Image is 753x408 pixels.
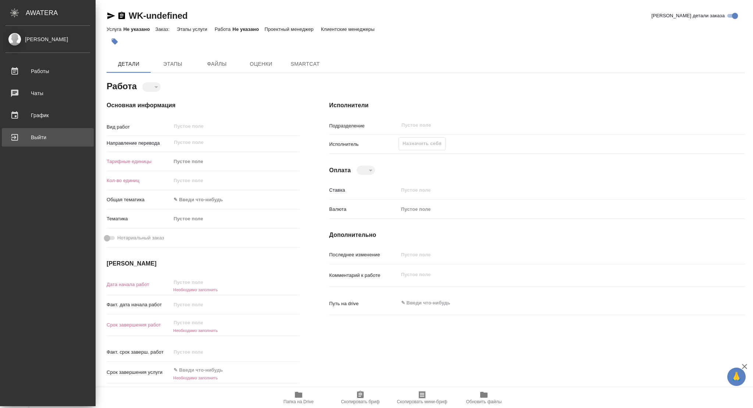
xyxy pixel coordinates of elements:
[288,59,323,69] span: SmartCat
[171,277,235,288] input: Пустое поле
[391,387,453,408] button: Скопировать мини-бриф
[177,26,209,32] p: Этапы услуги
[171,213,300,225] div: Пустое поле
[174,158,291,165] div: Пустое поле
[397,399,447,404] span: Скопировать мини-бриф
[6,132,90,143] div: Выйти
[329,387,391,408] button: Скопировать бриф
[652,12,725,19] span: [PERSON_NAME] детали заказа
[399,249,710,260] input: Пустое поле
[399,203,710,216] div: Пустое поле
[107,281,171,288] p: Дата начала работ
[329,141,398,148] p: Исполнитель
[341,399,379,404] span: Скопировать бриф
[329,300,398,307] p: Путь на drive
[232,26,264,32] p: Не указано
[107,369,171,376] p: Срок завершения услуги
[6,66,90,77] div: Работы
[129,11,188,21] a: WK-undefined
[264,26,315,32] p: Проектный менеджер
[117,234,164,242] span: Нотариальный заказ
[107,158,171,165] p: Тарифные единицы
[329,187,398,194] p: Ставка
[26,6,96,20] div: AWATERA
[171,365,235,375] input: ✎ Введи что-нибудь
[142,82,161,91] div: ​
[329,206,398,213] p: Валюта
[6,110,90,121] div: График
[171,194,300,206] div: ✎ Введи что-нибудь
[401,206,702,213] div: Пустое поле
[6,88,90,99] div: Чаты
[329,272,398,279] p: Комментарий к работе
[329,251,398,259] p: Последнее изменение
[107,215,171,223] p: Тематика
[107,301,171,308] p: Факт. дата начала работ
[171,328,300,333] h6: Необходимо заполнить
[329,231,745,239] h4: Дополнительно
[173,138,282,147] input: Пустое поле
[155,26,171,32] p: Заказ:
[329,166,351,175] h4: Оплата
[171,376,300,380] h6: Необходимо заполнить
[171,299,235,310] input: Пустое поле
[401,121,693,130] input: Пустое поле
[329,122,398,130] p: Подразделение
[329,101,745,110] h4: Исполнители
[171,347,235,357] input: Пустое поле
[107,321,171,329] p: Срок завершения работ
[171,155,300,168] div: Пустое поле
[171,288,300,292] h6: Необходимо заполнить
[111,59,146,69] span: Детали
[399,185,710,195] input: Пустое поле
[174,215,291,223] div: Пустое поле
[6,35,90,43] div: [PERSON_NAME]
[243,59,279,69] span: Оценки
[107,349,171,356] p: Факт. срок заверш. работ
[2,62,94,80] a: Работы
[453,387,515,408] button: Обновить файлы
[107,259,300,268] h4: [PERSON_NAME]
[155,59,190,69] span: Этапы
[321,26,376,32] p: Клиентские менеджеры
[2,106,94,124] a: График
[107,177,171,184] p: Кол-во единиц
[107,26,123,32] p: Услуга
[107,196,171,203] p: Общая тематика
[107,33,123,50] button: Добавить тэг
[357,166,375,175] div: ​
[268,387,329,408] button: Папка на Drive
[117,11,126,20] button: Скопировать ссылку
[727,368,746,386] button: 🙏
[171,175,300,186] input: Пустое поле
[283,399,314,404] span: Папка на Drive
[107,101,300,110] h4: Основная информация
[107,140,171,147] p: Направление перевода
[123,26,155,32] p: Не указано
[199,59,235,69] span: Файлы
[174,196,291,203] div: ✎ Введи что-нибудь
[2,84,94,102] a: Чаты
[2,128,94,147] a: Выйти
[730,369,743,384] span: 🙏
[466,399,502,404] span: Обновить файлы
[215,26,233,32] p: Работа
[107,11,115,20] button: Скопировать ссылку для ЯМессенджера
[171,317,235,328] input: Пустое поле
[107,79,137,92] h2: Работа
[107,123,171,131] p: Вид работ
